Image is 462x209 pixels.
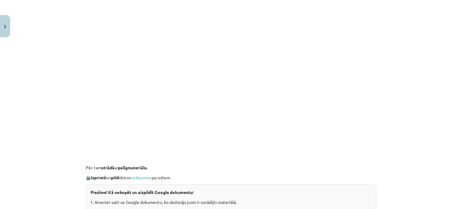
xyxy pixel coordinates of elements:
[101,165,114,170] b: strādā
[91,175,106,180] b: Izprintē
[94,199,371,205] p: Atveriet saiti uz Google dokumentu, ko skolotājs jums ir norādījis materiālā.
[118,165,147,170] b: palīgmateriālu
[86,174,376,181] p: 🖨️ un dotos pa soļiem.
[4,25,6,29] img: icon-close-lesson-0947bae3869378f0d4975bcd49f059093ad1ed9edebbc8119c70593378902aed.svg
[91,189,193,195] strong: Piezīme! Kā nokopēt un aizpildīt Google dokumentu:
[111,175,119,180] b: pildi
[86,164,376,171] p: Pēc tam ar .
[130,175,152,180] a: uzdevumus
